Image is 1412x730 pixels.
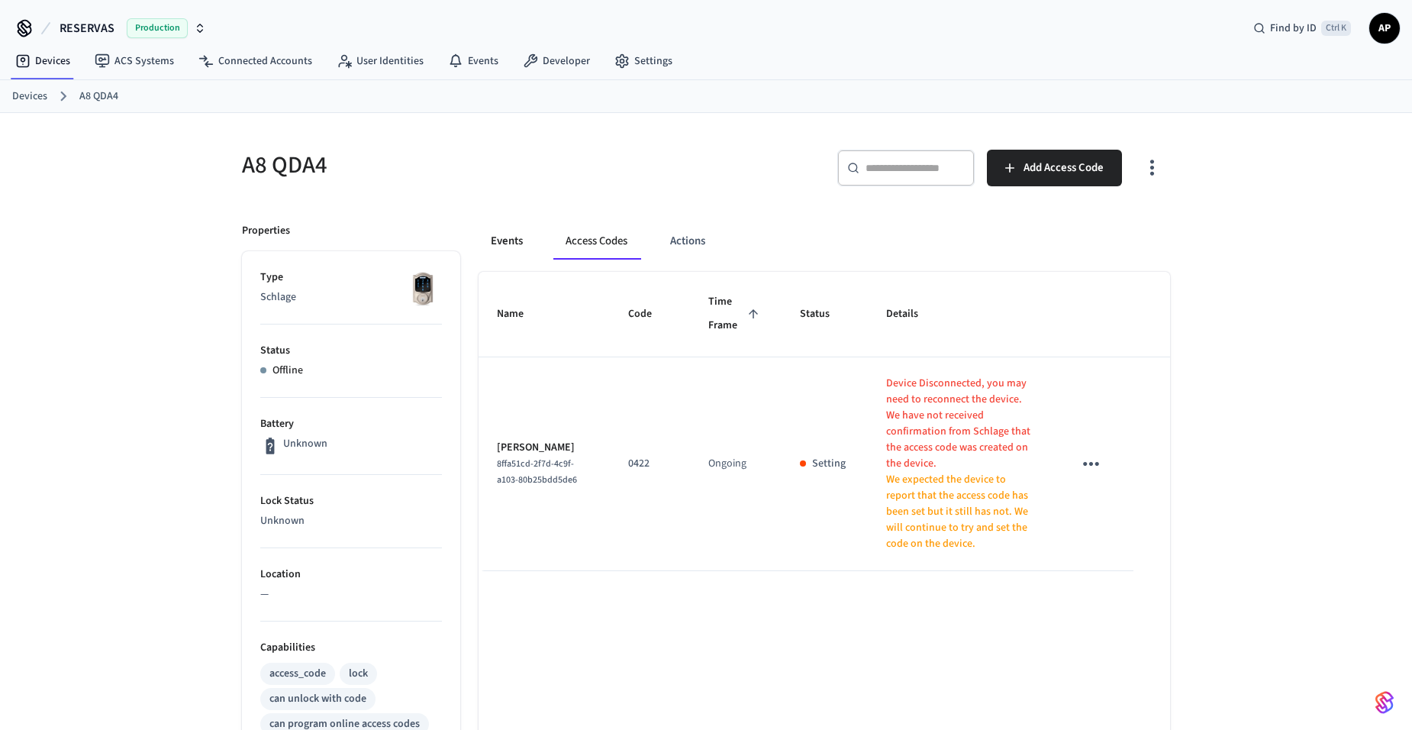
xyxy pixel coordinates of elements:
[886,302,938,326] span: Details
[1371,15,1398,42] span: AP
[404,270,442,308] img: Schlage Sense Smart Deadbolt with Camelot Trim, Front
[260,416,442,432] p: Battery
[186,47,324,75] a: Connected Accounts
[628,302,672,326] span: Code
[1321,21,1351,36] span: Ctrl K
[553,223,640,260] button: Access Codes
[242,223,290,239] p: Properties
[1375,690,1394,715] img: SeamLogoGradient.69752ec5.svg
[886,472,1036,552] p: We expected the device to report that the access code has been set but it still has not. We will ...
[60,19,114,37] span: RESERVAS
[497,440,592,456] p: [PERSON_NAME]
[497,302,543,326] span: Name
[479,223,535,260] button: Events
[3,47,82,75] a: Devices
[272,363,303,379] p: Offline
[1241,15,1363,42] div: Find by IDCtrl K
[260,343,442,359] p: Status
[82,47,186,75] a: ACS Systems
[269,691,366,707] div: can unlock with code
[349,666,368,682] div: lock
[987,150,1122,186] button: Add Access Code
[242,150,697,181] h5: A8 QDA4
[708,290,762,338] span: Time Frame
[1024,158,1104,178] span: Add Access Code
[1270,21,1317,36] span: Find by ID
[602,47,685,75] a: Settings
[127,18,188,38] span: Production
[886,408,1036,472] p: We have not received confirmation from Schlage that the access code was created on the device.
[260,493,442,509] p: Lock Status
[260,567,442,583] p: Location
[260,640,442,656] p: Capabilities
[260,289,442,305] p: Schlage
[511,47,602,75] a: Developer
[497,457,577,486] span: 8ffa51cd-2f7d-4c9f-a103-80b25bdd5de6
[479,272,1170,571] table: sticky table
[260,586,442,602] p: —
[628,456,672,472] p: 0422
[658,223,717,260] button: Actions
[324,47,436,75] a: User Identities
[812,456,846,472] p: Setting
[886,376,1036,408] p: Device Disconnected, you may need to reconnect the device.
[1369,13,1400,44] button: AP
[79,89,118,105] a: A8 QDA4
[479,223,1170,260] div: ant example
[260,270,442,286] p: Type
[260,513,442,529] p: Unknown
[269,666,326,682] div: access_code
[436,47,511,75] a: Events
[283,436,327,452] p: Unknown
[690,357,781,571] td: Ongoing
[800,302,849,326] span: Status
[12,89,47,105] a: Devices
